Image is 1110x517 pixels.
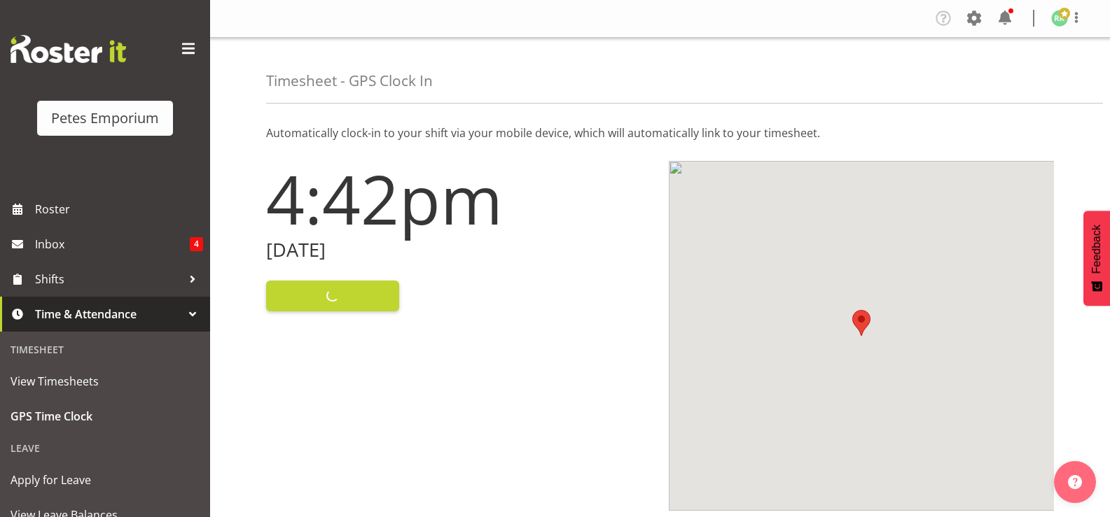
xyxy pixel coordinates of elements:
[1090,225,1103,274] span: Feedback
[4,399,207,434] a: GPS Time Clock
[51,108,159,129] div: Petes Emporium
[266,73,433,89] h4: Timesheet - GPS Clock In
[35,304,182,325] span: Time & Attendance
[190,237,203,251] span: 4
[11,371,200,392] span: View Timesheets
[11,35,126,63] img: Rosterit website logo
[4,335,207,364] div: Timesheet
[266,161,652,236] h1: 4:42pm
[4,462,207,497] a: Apply for Leave
[1083,211,1110,306] button: Feedback - Show survey
[1068,475,1082,489] img: help-xxl-2.png
[35,199,203,220] span: Roster
[35,234,190,255] span: Inbox
[4,434,207,462] div: Leave
[1051,10,1068,27] img: ruth-robertson-taylor722.jpg
[11,406,200,427] span: GPS Time Clock
[266,239,652,261] h2: [DATE]
[266,125,1054,141] p: Automatically clock-in to your shift via your mobile device, which will automatically link to you...
[11,469,200,490] span: Apply for Leave
[35,269,182,290] span: Shifts
[4,364,207,399] a: View Timesheets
